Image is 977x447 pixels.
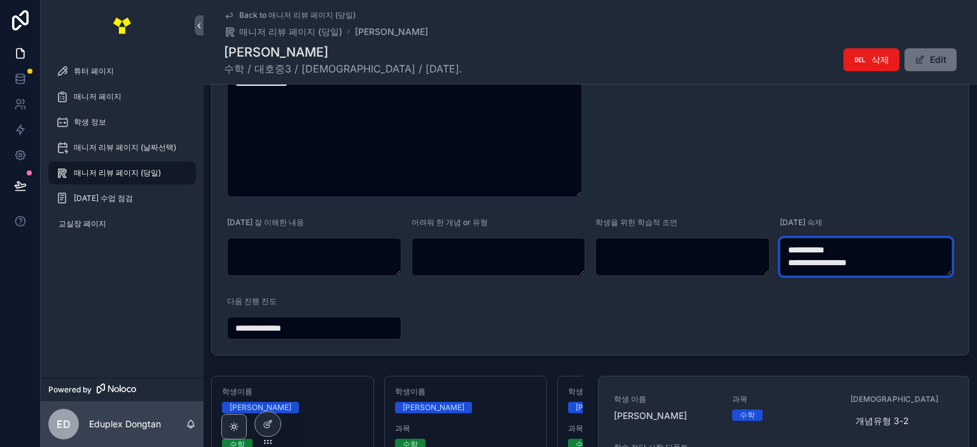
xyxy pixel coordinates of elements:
[403,402,464,413] div: [PERSON_NAME]
[48,385,92,395] span: Powered by
[48,85,196,108] a: 매니저 페이지
[856,415,948,427] span: 개념유형 3-2
[780,217,822,227] span: [DATE] 숙제
[395,423,536,434] span: 과목
[48,162,196,184] a: 매니저 리뷰 페이지 (당일)
[74,142,176,153] span: 매니저 리뷰 페이지 (날짜선택)
[576,402,637,413] div: [PERSON_NAME]
[732,394,835,404] span: 과목
[48,187,196,210] a: [DATE] 수업 점검
[222,387,363,397] span: 학생이름
[89,418,161,430] p: Eduplex Dongtan
[740,409,755,421] div: 수학
[224,25,342,38] a: 매니저 리뷰 페이지 (당일)
[59,219,106,229] span: 교실장 페이지
[614,394,717,404] span: 학생 이름
[112,15,132,36] img: App logo
[48,136,196,159] a: 매니저 리뷰 페이지 (날짜선택)
[224,43,462,61] h1: [PERSON_NAME]
[568,423,709,434] span: 과목
[74,92,121,102] span: 매니저 페이지
[224,61,462,76] span: 수학 / 대호중3 / [DEMOGRAPHIC_DATA] / [DATE].
[41,378,204,401] a: Powered by
[48,212,196,235] a: 교실장 페이지
[74,117,106,127] span: 학생 정보
[904,48,957,71] button: Edit
[230,402,291,413] div: [PERSON_NAME]
[74,66,114,76] span: 튜터 페이지
[48,111,196,134] a: 학생 정보
[239,25,342,38] span: 매니저 리뷰 페이지 (당일)
[41,51,204,252] div: scrollable content
[222,423,363,434] span: 과목
[227,296,277,306] span: 다음 진행 진도
[595,217,677,227] span: 학생을 위한 학습적 조언
[871,53,889,66] span: 삭제
[614,409,717,422] span: [PERSON_NAME]
[568,387,709,397] span: 학생이름
[74,168,161,178] span: 매니저 리뷰 페이지 (당일)
[48,60,196,83] a: 튜터 페이지
[227,217,304,227] span: [DATE] 잘 이해한 내용
[74,193,133,203] span: [DATE] 수업 점검
[224,10,356,20] a: Back to 매니저 리뷰 페이지 (당일)
[395,387,536,397] span: 학생이름
[850,394,953,404] span: [DEMOGRAPHIC_DATA]
[57,416,71,432] span: ED
[355,25,428,38] a: [PERSON_NAME]
[843,48,899,71] button: 삭제
[412,217,488,227] span: 어려워 한 개념 or 유형
[239,10,356,20] span: Back to 매니저 리뷰 페이지 (당일)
